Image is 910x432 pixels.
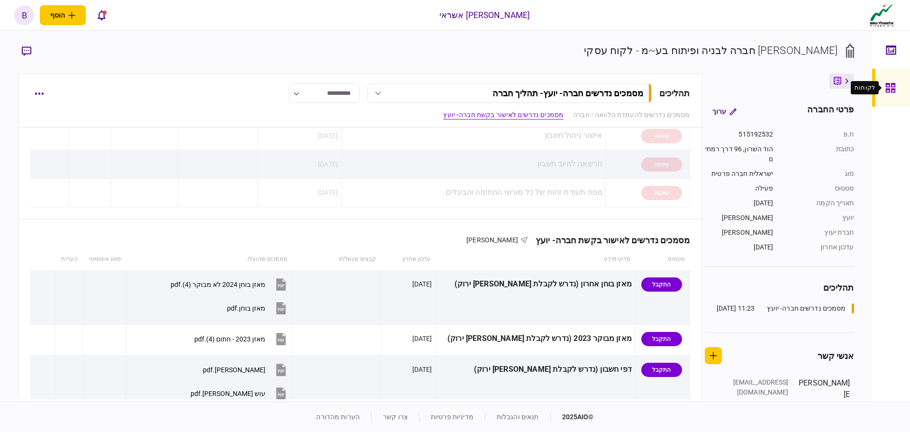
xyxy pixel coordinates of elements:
[705,144,773,164] div: הוד השרון, 96 דרך רמתים
[318,131,338,140] div: [DATE]
[40,5,86,25] button: פתח תפריט להוספת לקוח
[443,110,564,120] a: מסמכים נדרשים לאישור בקשת חברה- יועץ
[497,413,539,421] a: תנאים והגבלות
[439,274,632,295] div: מאזן בוחן אחרון (נדרש לקבלת [PERSON_NAME] ירוק)
[528,235,690,245] div: מסמכים נדרשים לאישור בקשת חברה- יועץ
[436,248,635,270] th: פריט מידע
[641,129,682,143] div: טיוטה
[783,169,854,179] div: סוג
[641,186,682,200] div: טיוטה
[783,184,854,193] div: סטטוס
[783,129,854,139] div: ח.פ
[783,228,854,238] div: חברת יעוץ
[55,248,82,270] th: הערות
[705,103,744,120] button: ערוך
[855,83,875,92] div: לקוחות
[641,332,682,346] div: התקבל
[194,335,265,343] div: מאזן 2023 - חתום (4).pdf
[492,88,643,98] div: מסמכים נדרשים חברה- יועץ - תהליך חברה
[318,159,338,169] div: [DATE]
[783,242,854,252] div: עדכון אחרון
[705,198,773,208] div: [DATE]
[227,297,288,319] button: מאזן בוחן.pdf
[381,248,436,270] th: עדכון אחרון
[717,303,854,313] a: מסמכים נדרשים חברה- יועץ11:23 [DATE]
[91,5,111,25] button: פתח רשימת התראות
[316,413,360,421] a: הערות מהדורה
[431,413,473,421] a: מדיניות פרטיות
[203,359,288,380] button: עוש דיסקונט.pdf
[705,228,773,238] div: [PERSON_NAME]
[14,5,34,25] button: b
[203,366,265,374] div: עוש דיסקונט.pdf
[194,328,288,349] button: מאזן 2023 - חתום (4).pdf
[705,281,854,294] div: תהליכים
[191,390,265,397] div: עוש מזרחי.pdf
[439,328,632,349] div: מאזן מבוקר 2023 (נדרש לקבלת [PERSON_NAME] ירוק)
[659,87,690,100] div: תהליכים
[227,304,265,312] div: מאזן בוחן.pdf
[383,413,408,421] a: צרו קשר
[345,154,602,175] div: הרשאה לחיוב חשבון
[439,9,530,21] div: [PERSON_NAME] אשראי
[82,248,126,270] th: סיווג אוטומטי
[171,274,288,295] button: מאזן בוחן 2024 לא מבוקר (4).pdf
[584,43,837,58] div: [PERSON_NAME] חברה לבניה ופיתוח בע~מ - לקוח עסקי
[171,281,265,288] div: מאזן בוחן 2024 לא מבוקר (4).pdf
[191,383,288,404] button: עוש מזרחי.pdf
[345,182,602,203] div: ספח תעודת זהות של כל מורשי החתימה והבעלים
[641,277,682,292] div: התקבל
[705,169,773,179] div: ישראלית חברה פרטית
[717,303,755,313] div: 11:23 [DATE]
[868,3,896,27] img: client company logo
[292,248,382,270] th: קבצים שנשלחו
[439,359,632,380] div: דפי חשבון (נדרש לקבלת [PERSON_NAME] ירוק)
[783,198,854,208] div: תאריך הקמה
[412,365,432,374] div: [DATE]
[318,188,338,197] div: [DATE]
[412,279,432,289] div: [DATE]
[635,248,690,270] th: סטטוס
[412,334,432,343] div: [DATE]
[345,125,602,147] div: אישור ניהול חשבון
[466,236,518,244] span: [PERSON_NAME]
[807,103,854,120] div: פרטי החברה
[783,144,854,164] div: כתובת
[367,83,652,103] button: מסמכים נדרשים חברה- יועץ- תהליך חברה
[641,363,682,377] div: התקבל
[705,242,773,252] div: [DATE]
[126,248,291,270] th: מסמכים שהועלו
[573,110,690,120] a: מסמכים נדרשים להעמדת הלוואה - חברה
[767,303,846,313] div: מסמכים נדרשים חברה- יועץ
[727,377,789,397] div: [EMAIL_ADDRESS][DOMAIN_NAME]
[641,157,682,172] div: טיוטה
[705,129,773,139] div: 515192532
[705,213,773,223] div: [PERSON_NAME]
[818,349,854,362] div: אנשי קשר
[705,184,773,193] div: פעילה
[727,397,789,407] div: [PHONE_NUMBER]
[783,213,854,223] div: יועץ
[550,412,594,422] div: © 2025 AIO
